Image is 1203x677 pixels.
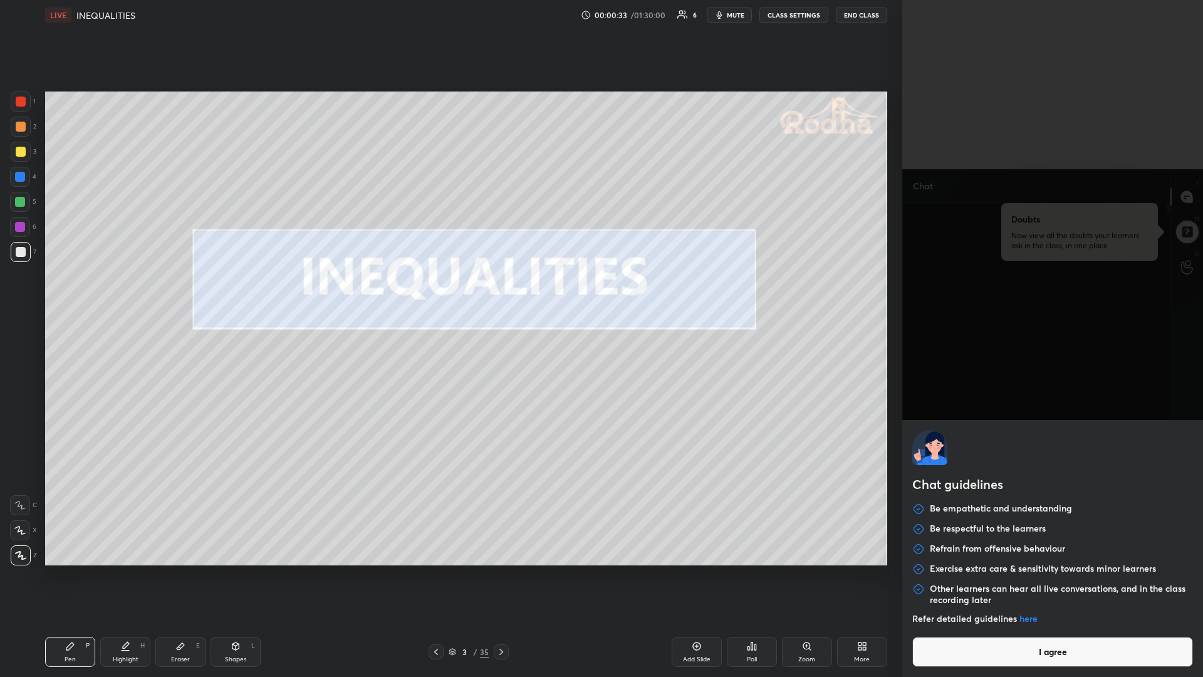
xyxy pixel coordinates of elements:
div: Add Slide [683,656,711,663]
div: X [10,520,37,540]
span: mute [727,11,744,19]
a: here [1019,612,1038,624]
p: Other learners can hear all live conversations, and in the class recording later [930,583,1193,606]
div: L [251,643,255,649]
div: More [854,656,870,663]
div: 35 [480,646,489,658]
div: C [10,495,37,515]
div: 6 [693,12,697,18]
button: CLASS SETTINGS [759,8,828,23]
div: Z [11,545,37,565]
p: Exercise extra care & sensitivity towards minor learners [930,563,1156,575]
div: / [474,648,477,656]
div: 4 [10,167,36,187]
h2: Chat guidelines [912,475,1193,496]
h4: INEQUALITIES [76,9,135,21]
div: 1 [11,92,36,112]
div: 3 [459,648,471,656]
div: Shapes [225,656,246,663]
button: END CLASS [836,8,887,23]
div: 6 [10,217,36,237]
div: E [196,643,200,649]
p: Refer detailed guidelines [912,613,1193,624]
p: Be empathetic and understanding [930,503,1072,515]
div: LIVE [45,8,71,23]
button: mute [707,8,752,23]
div: 7 [11,242,36,262]
div: 2 [11,117,36,137]
div: Eraser [171,656,190,663]
button: I agree [912,637,1193,667]
div: Highlight [113,656,138,663]
div: Poll [747,656,757,663]
p: Be respectful to the learners [930,523,1046,535]
div: 3 [11,142,36,162]
div: Pen [65,656,76,663]
div: 5 [10,192,36,212]
div: Zoom [798,656,815,663]
p: Refrain from offensive behaviour [930,543,1065,555]
div: H [140,643,145,649]
div: P [86,643,90,649]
